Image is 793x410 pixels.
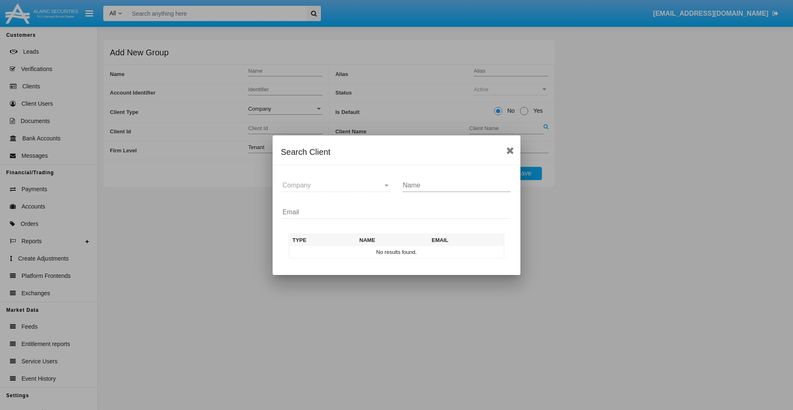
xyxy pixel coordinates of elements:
th: Email [428,234,504,246]
div: Search Client [281,145,512,159]
th: Name [356,234,428,246]
th: Type [289,234,356,246]
span: Company [283,182,311,189]
td: No results found. [289,246,504,258]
